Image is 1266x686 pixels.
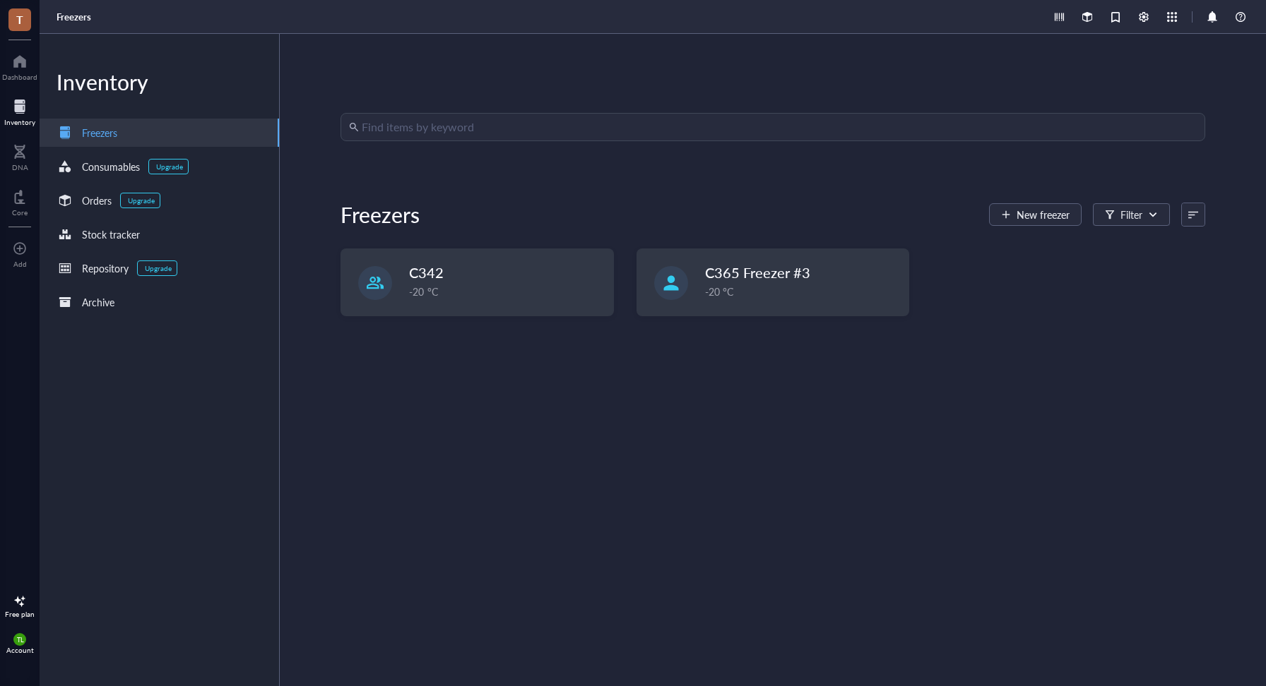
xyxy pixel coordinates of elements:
[40,288,279,316] a: Archive
[409,284,605,299] div: -20 °C
[82,125,117,140] div: Freezers
[12,186,28,217] a: Core
[2,73,37,81] div: Dashboard
[409,263,444,282] span: C342
[12,208,28,217] div: Core
[82,159,140,174] div: Consumables
[82,193,112,208] div: Orders
[341,200,420,229] div: Freezers
[1017,209,1070,220] span: New freezer
[82,227,140,242] div: Stock tracker
[705,263,810,282] span: C365 Freezer #3
[705,284,901,299] div: -20 °C
[40,186,279,215] a: OrdersUpgrade
[128,196,155,205] div: Upgrade
[989,203,1082,226] button: New freezer
[5,610,35,618] div: Free plan
[12,140,28,171] a: DNA
[57,11,94,23] a: Freezers
[82,260,129,276] div: Repository
[16,636,23,644] span: TL
[40,152,279,181] a: ConsumablesUpgrade
[145,264,172,272] div: Upgrade
[16,11,23,28] span: T
[1120,207,1142,222] div: Filter
[6,646,34,654] div: Account
[13,260,27,268] div: Add
[40,119,279,147] a: Freezers
[12,163,28,171] div: DNA
[40,68,279,96] div: Inventory
[156,162,183,171] div: Upgrade
[4,95,35,126] a: Inventory
[40,254,279,282] a: RepositoryUpgrade
[82,294,114,310] div: Archive
[4,118,35,126] div: Inventory
[2,50,37,81] a: Dashboard
[40,220,279,248] a: Stock tracker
